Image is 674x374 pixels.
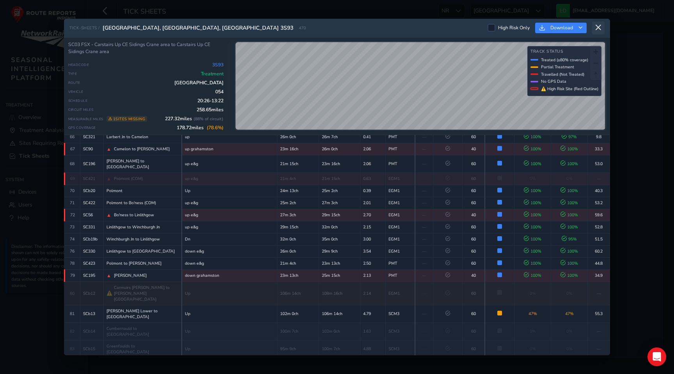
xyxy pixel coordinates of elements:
td: 40.3 [588,185,610,197]
td: EGM1 [385,245,415,257]
td: 26m 7ch [319,131,360,143]
span: 0% [566,290,573,296]
td: 60 [463,221,485,233]
td: up e&g [182,173,277,185]
span: 178.72 miles [177,125,223,131]
span: 100 % [524,224,541,230]
span: 227.32 miles [165,116,223,122]
span: 1 sites missing [106,116,147,122]
td: PMT [385,155,415,173]
td: 9.8 [588,131,610,143]
td: down grahamston [182,269,277,281]
span: Carmuirs [PERSON_NAME] to [PERSON_NAME] [GEOGRAPHIC_DATA] [114,285,179,302]
td: 2.06 [360,143,386,155]
span: Travelled (Not Treated) [541,71,584,77]
td: 106m 14ch [319,305,360,322]
td: 60 [463,305,485,322]
td: 106m 14ch [277,281,319,305]
td: 2.14 [360,281,386,305]
span: 0% [530,328,536,334]
span: 0% [566,328,573,334]
span: 100 % [524,134,541,140]
td: 29m 9ch [319,245,360,257]
td: 40 [463,269,485,281]
span: 100 % [524,260,541,266]
span: 100 % [560,146,578,152]
span: 100 % [560,200,578,206]
span: Linlithgow to [GEOGRAPHIC_DATA] [106,248,175,254]
td: 60 [463,173,485,185]
td: 60 [463,155,485,173]
td: 95m 9ch [277,340,319,358]
span: 100 % [524,272,541,278]
td: 25m 15ch [319,269,360,281]
span: Greenfaulds to [GEOGRAPHIC_DATA] [106,343,179,355]
span: ▲ [106,212,111,218]
span: Treatment [201,71,223,77]
span: — [422,146,426,152]
span: Measurable Miles [68,116,147,122]
td: 60 [463,197,485,209]
span: 100 % [524,188,541,194]
td: 53.2 [588,197,610,209]
td: PMT [385,257,415,269]
td: EGM1 [385,233,415,245]
td: — [588,173,610,185]
td: 4.79 [360,305,386,322]
td: 23m 16ch [319,155,360,173]
td: Dn [182,233,277,245]
td: up e&g [182,155,277,173]
td: 33.3 [588,143,610,155]
td: 2.13 [360,269,386,281]
td: up e&g [182,197,277,209]
td: 23m 13ch [319,257,360,269]
span: — [422,134,426,140]
td: 1.63 [360,322,386,340]
td: up e&g [182,209,277,221]
span: — [422,260,426,266]
span: Polmont to Bo'ness (COM) [106,200,156,206]
span: 97 % [562,134,577,140]
td: 21m 15ch [277,155,319,173]
td: 2.06 [360,155,386,173]
span: Camelon to [PERSON_NAME] [114,146,170,152]
div: Open Intercom Messenger [647,347,666,366]
td: 2.01 [360,197,386,209]
td: 40 [463,143,485,155]
td: EGM1 [385,221,415,233]
span: 100 % [560,212,578,218]
span: 100 % [560,188,578,194]
td: EGM1 [385,209,415,221]
td: Up [182,322,277,340]
span: Polmont to [PERSON_NAME] [106,260,161,266]
td: 27m 3ch [277,209,319,221]
span: ▲ [106,272,111,279]
td: 24m 13ch [277,185,319,197]
td: 27m 3ch [319,197,360,209]
span: 100 % [524,161,541,167]
span: — [422,224,426,230]
td: Up [182,185,277,197]
td: 60 [463,281,485,305]
td: 53.0 [588,155,610,173]
canvas: Map [236,42,605,130]
td: 21m 15ch [319,173,360,185]
span: — [422,248,426,254]
span: Polmont [106,188,122,194]
td: 52.8 [588,221,610,233]
td: 51.5 [588,233,610,245]
td: EGM1 [385,197,415,209]
td: up [182,131,277,143]
span: — [422,188,426,194]
span: [GEOGRAPHIC_DATA] [174,80,223,86]
td: PMT [385,131,415,143]
span: — [422,176,426,182]
span: 0% [566,176,573,182]
td: EGM1 [385,173,415,185]
span: Cumbernauld to [GEOGRAPHIC_DATA] [106,326,179,337]
td: 60.2 [588,245,610,257]
td: 26m 0ch [319,143,360,155]
span: ⚠ High Risk Site (Red Outline) [541,86,598,92]
td: 0.41 [360,131,386,143]
td: 59.6 [588,209,610,221]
